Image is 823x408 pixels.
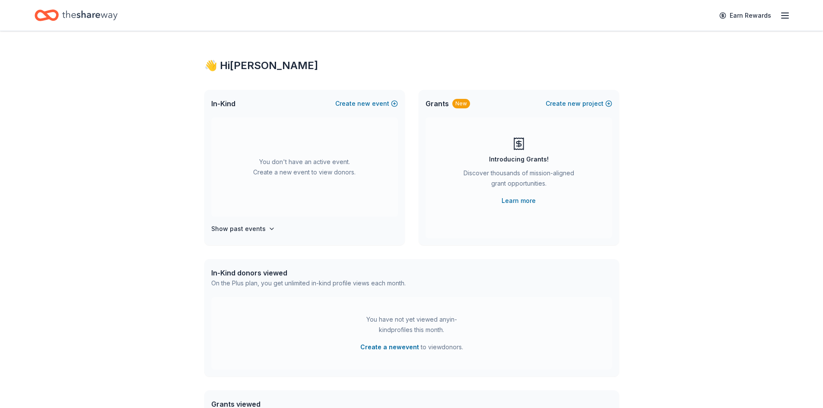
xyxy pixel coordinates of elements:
[211,268,406,278] div: In-Kind donors viewed
[211,117,398,217] div: You don't have an active event. Create a new event to view donors.
[211,224,266,234] h4: Show past events
[460,168,578,192] div: Discover thousands of mission-aligned grant opportunities.
[358,314,466,335] div: You have not yet viewed any in-kind profiles this month.
[568,98,581,109] span: new
[357,98,370,109] span: new
[360,342,463,352] span: to view donors .
[452,99,470,108] div: New
[211,278,406,288] div: On the Plus plan, you get unlimited in-kind profile views each month.
[489,154,549,164] div: Introducing Grants!
[502,196,536,206] a: Learn more
[360,342,419,352] button: Create a newevent
[335,98,398,109] button: Createnewevent
[546,98,612,109] button: Createnewproject
[714,8,776,23] a: Earn Rewards
[211,224,275,234] button: Show past events
[211,98,235,109] span: In-Kind
[426,98,449,109] span: Grants
[204,59,619,73] div: 👋 Hi [PERSON_NAME]
[35,5,118,25] a: Home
